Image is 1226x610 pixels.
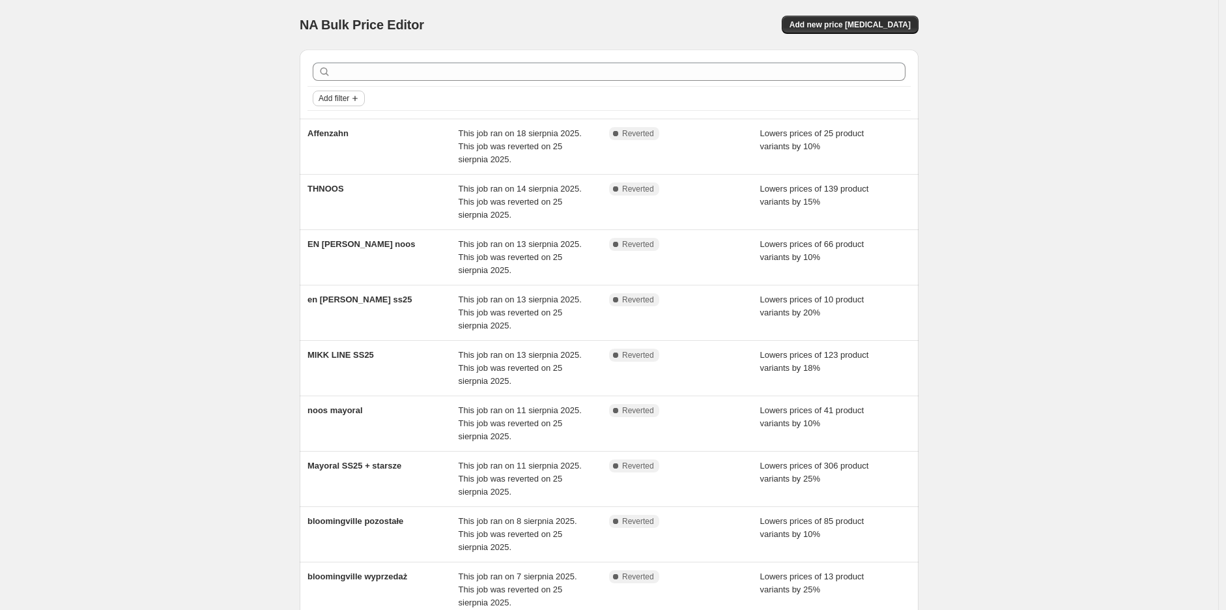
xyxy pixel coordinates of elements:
[307,128,349,138] span: Affenzahn
[307,184,344,194] span: THNOOS
[459,128,582,164] span: This job ran on 18 sierpnia 2025. This job was reverted on 25 sierpnia 2025.
[307,516,403,526] span: bloomingville pozostałe
[760,184,869,207] span: Lowers prices of 139 product variants by 15%
[459,405,582,441] span: This job ran on 11 sierpnia 2025. This job was reverted on 25 sierpnia 2025.
[307,461,401,471] span: Mayoral SS25 + starsze
[760,572,864,594] span: Lowers prices of 13 product variants by 25%
[307,350,374,360] span: MIKK LINE SS25
[307,295,412,304] span: en [PERSON_NAME] ss25
[459,350,582,386] span: This job ran on 13 sierpnia 2025. This job was reverted on 25 sierpnia 2025.
[459,184,582,220] span: This job ran on 14 sierpnia 2025. This job was reverted on 25 sierpnia 2025.
[760,128,864,151] span: Lowers prices of 25 product variants by 10%
[459,461,582,497] span: This job ran on 11 sierpnia 2025. This job was reverted on 25 sierpnia 2025.
[622,184,654,194] span: Reverted
[622,461,654,471] span: Reverted
[307,572,407,581] span: bloomingville wyprzedaż
[307,405,363,415] span: noos mayoral
[760,461,869,484] span: Lowers prices of 306 product variants by 25%
[760,239,864,262] span: Lowers prices of 66 product variants by 10%
[760,295,864,317] span: Lowers prices of 10 product variants by 20%
[760,350,869,373] span: Lowers prices of 123 product variants by 18%
[622,350,654,360] span: Reverted
[760,405,864,428] span: Lowers prices of 41 product variants by 10%
[459,239,582,275] span: This job ran on 13 sierpnia 2025. This job was reverted on 25 sierpnia 2025.
[790,20,911,30] span: Add new price [MEDICAL_DATA]
[622,572,654,582] span: Reverted
[459,295,582,330] span: This job ran on 13 sierpnia 2025. This job was reverted on 25 sierpnia 2025.
[622,128,654,139] span: Reverted
[622,516,654,527] span: Reverted
[319,93,349,104] span: Add filter
[307,239,415,249] span: EN [PERSON_NAME] noos
[313,91,365,106] button: Add filter
[459,572,577,607] span: This job ran on 7 sierpnia 2025. This job was reverted on 25 sierpnia 2025.
[782,16,919,34] button: Add new price [MEDICAL_DATA]
[459,516,577,552] span: This job ran on 8 sierpnia 2025. This job was reverted on 25 sierpnia 2025.
[622,239,654,250] span: Reverted
[622,405,654,416] span: Reverted
[622,295,654,305] span: Reverted
[760,516,864,539] span: Lowers prices of 85 product variants by 10%
[300,18,424,32] span: NA Bulk Price Editor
